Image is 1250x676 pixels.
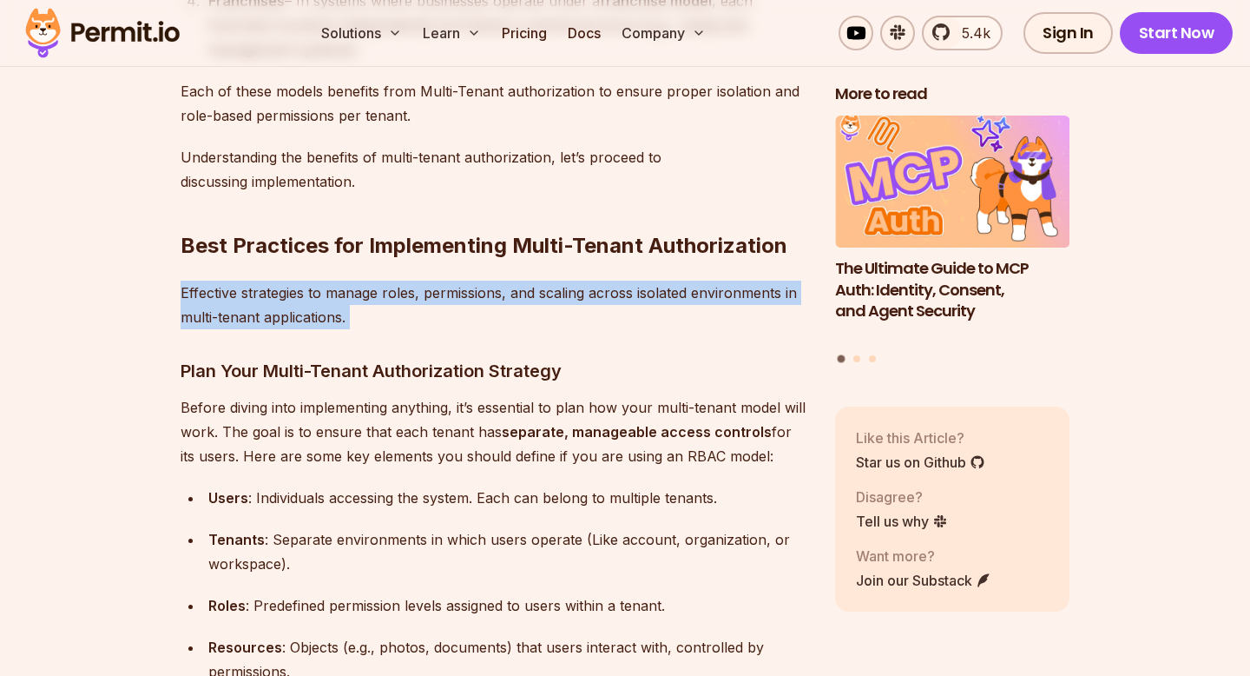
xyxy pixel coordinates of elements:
[495,16,554,50] a: Pricing
[208,527,807,576] div: : Separate environments in which users operate (Like account, organization, or workspace).
[835,83,1069,105] h2: More to read
[181,357,807,385] h3: Plan Your Multi-Tenant Authorization Strategy
[951,23,990,43] span: 5.4k
[181,162,807,260] h2: Best Practices for Implementing Multi-Tenant Authorization
[835,116,1069,248] img: The Ultimate Guide to MCP Auth: Identity, Consent, and Agent Security
[835,116,1069,365] div: Posts
[856,427,985,447] p: Like this Article?
[869,355,876,361] button: Go to slide 3
[615,16,713,50] button: Company
[856,510,948,531] a: Tell us why
[853,355,860,361] button: Go to slide 2
[856,486,948,507] p: Disagree?
[561,16,608,50] a: Docs
[416,16,488,50] button: Learn
[1120,12,1234,54] a: Start Now
[835,116,1069,344] li: 1 of 3
[208,486,807,510] div: : Individuals accessing the system. Each can belong to multiple tenants.
[856,569,991,590] a: Join our Substack
[208,593,807,618] div: : Predefined permission levels assigned to users within a tenant.
[208,597,246,614] strong: Roles
[208,489,248,507] strong: Users
[502,423,772,441] strong: separate, manageable access controls
[1023,12,1113,54] a: Sign In
[181,145,807,194] p: Understanding the benefits of multi-tenant authorization, let’s proceed to discussing implementat...
[835,257,1069,321] h3: The Ultimate Guide to MCP Auth: Identity, Consent, and Agent Security
[838,355,845,362] button: Go to slide 1
[856,545,991,566] p: Want more?
[856,451,985,472] a: Star us on Github
[208,531,265,548] strong: Tenants
[314,16,409,50] button: Solutions
[17,3,187,63] img: Permit logo
[922,16,1003,50] a: 5.4k
[181,281,807,329] p: Effective strategies to manage roles, permissions, and scaling across isolated environments in mu...
[181,79,807,128] p: Each of these models benefits from Multi-Tenant authorization to ensure proper isolation and role...
[208,639,282,656] strong: Resources
[181,395,807,468] p: Before diving into implementing anything, it’s essential to plan how your multi-tenant model will...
